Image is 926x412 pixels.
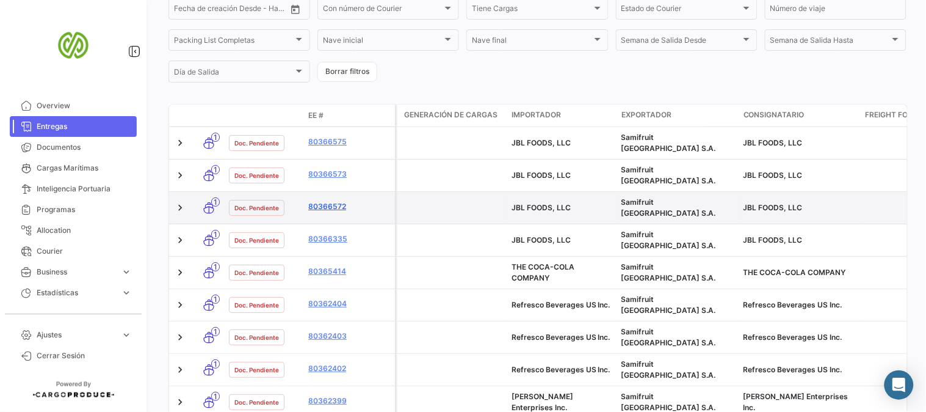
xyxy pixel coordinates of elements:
[174,38,294,46] span: Packing List Completas
[621,295,716,315] span: Samifruit Uruguay S.A.
[234,203,279,213] span: Doc. Pendiente
[743,392,848,412] span: Lucy's Enterprises Inc.
[512,171,571,180] span: JBL FOODS, LLC
[323,38,443,46] span: Nave inicial
[234,365,279,375] span: Doc. Pendiente
[743,268,846,277] span: THE COCA-COLA COMPANY
[743,138,803,147] span: JBL FOODS, LLC
[303,105,395,126] datatable-header-cell: EE #
[211,359,220,369] span: 1
[211,295,220,304] span: 1
[37,142,132,153] span: Documentos
[37,163,132,174] span: Cargas Marítimas
[234,235,279,245] span: Doc. Pendiente
[224,111,303,120] datatable-header-cell: Estado Doc.
[174,169,186,182] a: Expand/Collapse Row
[10,199,137,220] a: Programas
[770,38,890,46] span: Semana de Salida Hasta
[37,287,116,298] span: Estadísticas
[121,267,132,278] span: expand_more
[743,203,803,212] span: JBL FOODS, LLC
[174,202,186,214] a: Expand/Collapse Row
[37,350,132,361] span: Cerrar Sesión
[121,329,132,340] span: expand_more
[211,165,220,174] span: 1
[211,230,220,239] span: 1
[308,234,390,245] a: 80366335
[621,327,716,347] span: Samifruit Uruguay S.A.
[317,62,377,82] button: Borrar filtros
[211,262,220,271] span: 1
[621,359,716,380] span: Samifruit Uruguay S.A.
[37,183,132,194] span: Inteligencia Portuaria
[472,6,591,15] span: Tiene Cargas
[617,105,739,127] datatable-header-cell: Exportador
[512,365,610,374] span: Refresco Beverages US Inc.
[472,38,591,46] span: Nave final
[174,267,186,279] a: Expand/Collapse Row
[234,300,279,310] span: Doc. Pendiente
[884,370,914,400] div: Abrir Intercom Messenger
[174,331,186,344] a: Expand/Collapse Row
[621,109,671,120] span: Exportador
[174,234,186,246] a: Expand/Collapse Row
[43,15,104,76] img: san-miguel-logo.png
[308,395,390,406] a: 80362399
[174,364,186,376] a: Expand/Collapse Row
[308,331,390,342] a: 80362403
[621,262,716,282] span: Samifruit Uruguay S.A.
[37,100,132,111] span: Overview
[234,397,279,407] span: Doc. Pendiente
[211,392,220,401] span: 1
[512,392,573,412] span: Lucy's Enterprises Inc.
[743,365,842,374] span: Refresco Beverages US Inc.
[512,109,561,120] span: Importador
[743,333,842,342] span: Refresco Beverages US Inc.
[174,70,294,78] span: Día de Salida
[174,137,186,149] a: Expand/Collapse Row
[10,220,137,241] a: Allocation
[404,109,497,120] span: Generación de cargas
[397,105,507,127] datatable-header-cell: Generación de cargas
[512,333,610,342] span: Refresco Beverages US Inc.
[211,197,220,207] span: 1
[308,266,390,277] a: 80365414
[743,235,803,245] span: JBL FOODS, LLC
[621,38,741,46] span: Semana de Salida Desde
[743,171,803,180] span: JBL FOODS, LLC
[10,95,137,116] a: Overview
[308,136,390,147] a: 80366575
[174,299,186,311] a: Expand/Collapse Row
[37,329,116,340] span: Ajustes
[739,105,861,127] datatable-header-cell: Consignatario
[10,178,137,199] a: Inteligencia Portuaria
[37,267,116,278] span: Business
[174,396,186,408] a: Expand/Collapse Row
[621,133,716,153] span: Samifruit Uruguay S.A.
[743,109,805,120] span: Consignatario
[621,165,716,185] span: Samifruit Uruguay S.A.
[308,363,390,374] a: 80362402
[204,6,258,15] input: Hasta
[37,121,132,132] span: Entregas
[37,246,132,257] span: Courier
[37,225,132,236] span: Allocation
[512,262,574,282] span: THE COCA-COLA COMPANY
[507,105,617,127] datatable-header-cell: Importador
[512,235,571,245] span: JBL FOODS, LLC
[621,230,716,250] span: Samifruit Uruguay S.A.
[37,204,132,215] span: Programas
[234,138,279,148] span: Doc. Pendiente
[121,287,132,298] span: expand_more
[174,6,196,15] input: Desde
[621,197,716,218] span: Samifruit Uruguay S.A.
[308,201,390,212] a: 80366572
[10,116,137,137] a: Entregas
[308,169,390,180] a: 80366573
[323,6,443,15] span: Con número de Courier
[512,138,571,147] span: JBL FOODS, LLC
[234,171,279,180] span: Doc. Pendiente
[743,300,842,309] span: Refresco Beverages US Inc.
[621,6,741,15] span: Estado de Courier
[211,133,220,142] span: 1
